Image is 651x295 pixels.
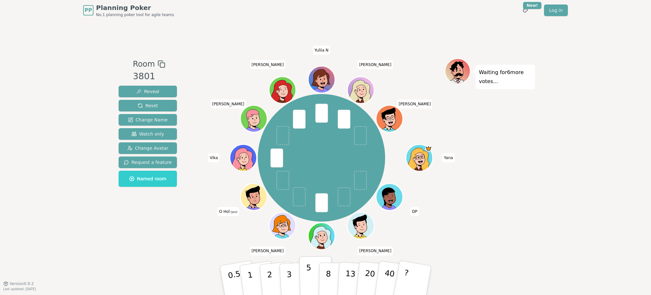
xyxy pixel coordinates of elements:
[544,5,568,16] a: Log in
[250,246,286,255] span: Click to change your name
[131,131,164,137] span: Watch only
[84,6,92,14] span: PP
[83,3,174,17] a: PPPlanning PokerNo.1 planning poker tool for agile teams
[133,70,165,83] div: 3801
[119,86,177,97] button: Reveal
[119,171,177,187] button: Named room
[136,88,159,95] span: Reveal
[210,100,246,109] span: Click to change your name
[313,46,330,55] span: Click to change your name
[119,128,177,140] button: Watch only
[523,2,541,9] div: New!
[250,60,286,69] span: Click to change your name
[479,68,532,86] p: Waiting for 6 more votes...
[442,153,455,162] span: Click to change your name
[358,246,393,255] span: Click to change your name
[241,185,266,210] button: Click to change your avatar
[133,58,155,70] span: Room
[96,12,174,17] span: No.1 planning poker tool for agile teams
[397,100,432,109] span: Click to change your name
[138,102,158,109] span: Reset
[119,142,177,154] button: Change Avatar
[119,157,177,168] button: Request a feature
[124,159,172,166] span: Request a feature
[119,100,177,111] button: Reset
[425,145,432,152] span: Yana is the host
[230,211,238,214] span: (you)
[128,117,168,123] span: Change Name
[96,3,174,12] span: Planning Poker
[119,114,177,126] button: Change Name
[3,281,34,286] button: Version0.9.2
[3,287,36,291] span: Last updated: [DATE]
[358,60,393,69] span: Click to change your name
[218,207,239,216] span: Click to change your name
[520,5,531,16] button: New!
[411,207,419,216] span: Click to change your name
[10,281,34,286] span: Version 0.9.2
[129,176,166,182] span: Named room
[208,153,219,162] span: Click to change your name
[127,145,169,151] span: Change Avatar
